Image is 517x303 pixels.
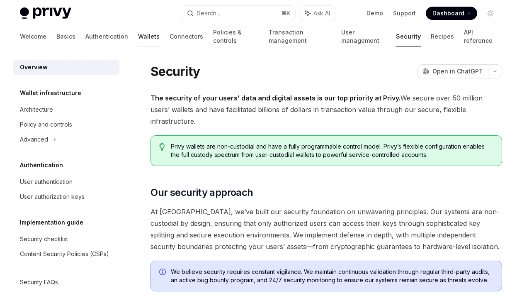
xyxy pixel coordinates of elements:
a: Security FAQs [13,275,119,290]
div: Content Security Policies (CSPs) [20,249,109,259]
h5: Authentication [20,160,63,170]
a: Architecture [13,102,119,117]
a: User authorization keys [13,189,119,204]
svg: Info [159,269,167,277]
span: At [GEOGRAPHIC_DATA], we’ve built our security foundation on unwavering principles. Our systems a... [150,206,502,252]
h1: Security [150,64,200,79]
a: Overview [13,60,119,75]
button: Toggle dark mode [484,7,497,20]
div: User authentication [20,177,73,187]
div: Overview [20,62,48,72]
span: Ask AI [313,9,330,17]
a: Security checklist [13,232,119,247]
a: Dashboard [426,7,477,20]
div: Security checklist [20,234,68,244]
a: Authentication [85,27,128,46]
button: Open in ChatGPT [417,64,488,78]
a: User authentication [13,174,119,189]
span: We secure over 50 million users’ wallets and have facilitated billions of dollars in transaction ... [150,92,502,127]
a: API reference [464,27,497,46]
span: Our security approach [150,186,253,199]
div: Advanced [20,134,48,144]
span: Open in ChatGPT [432,67,483,76]
a: Transaction management [269,27,332,46]
button: Search...⌘K [181,6,295,21]
div: Search... [197,8,220,18]
button: Ask AI [299,6,336,21]
a: Policy and controls [13,117,119,132]
strong: The security of your users’ data and digital assets is our top priority at Privy. [150,94,400,102]
span: We believe security requires constant vigilance. We maintain continuous validation through regula... [171,268,493,284]
span: Dashboard [432,9,464,17]
h5: Implementation guide [20,217,83,227]
span: ⌘ K [282,10,290,17]
div: Architecture [20,105,53,115]
a: Demo [367,9,383,17]
a: Basics [56,27,75,46]
img: light logo [20,7,71,19]
div: User authorization keys [20,192,85,202]
a: Support [393,9,416,17]
a: Connectors [170,27,203,46]
a: Welcome [20,27,46,46]
svg: Tip [159,143,165,151]
a: Policies & controls [213,27,259,46]
a: Recipes [431,27,454,46]
div: Security FAQs [20,277,58,287]
a: Wallets [138,27,160,46]
span: Privy wallets are non-custodial and have a fully programmable control model. Privy’s flexible con... [171,142,493,159]
h5: Wallet infrastructure [20,88,81,98]
a: Content Security Policies (CSPs) [13,247,119,261]
a: User management [341,27,386,46]
a: Security [396,27,421,46]
div: Policy and controls [20,120,72,130]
